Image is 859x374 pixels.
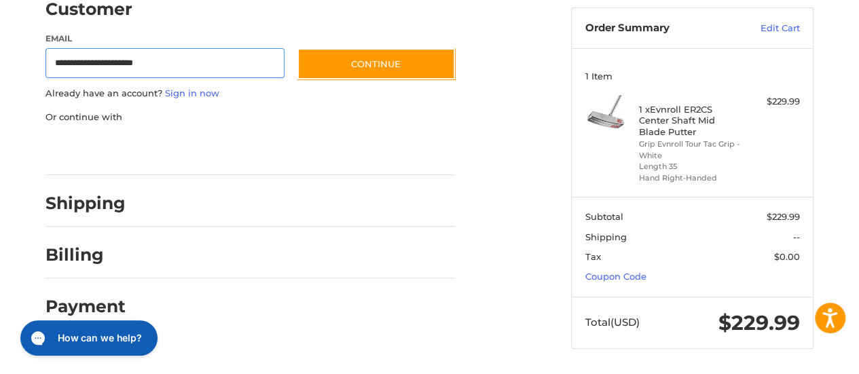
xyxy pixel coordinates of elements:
[774,251,800,262] span: $0.00
[585,316,640,329] span: Total (USD)
[639,161,743,172] li: Length 35
[585,251,601,262] span: Tax
[767,211,800,222] span: $229.99
[41,137,143,162] iframe: PayPal-paypal
[585,22,731,35] h3: Order Summary
[718,310,800,335] span: $229.99
[585,231,627,242] span: Shipping
[156,137,258,162] iframe: PayPal-paylater
[45,244,125,265] h2: Billing
[746,95,800,109] div: $229.99
[45,296,126,317] h2: Payment
[272,137,373,162] iframe: PayPal-venmo
[14,316,162,360] iframe: Gorgias live chat messenger
[297,48,455,79] button: Continue
[639,138,743,161] li: Grip Evnroll Tour Tac Grip - White
[585,211,623,222] span: Subtotal
[45,33,285,45] label: Email
[639,104,743,137] h4: 1 x Evnroll ER2CS Center Shaft Mid Blade Putter
[639,172,743,184] li: Hand Right-Handed
[165,88,219,98] a: Sign in now
[793,231,800,242] span: --
[45,193,126,214] h2: Shipping
[585,71,800,81] h3: 1 Item
[585,271,646,282] a: Coupon Code
[45,111,455,124] p: Or continue with
[45,87,455,100] p: Already have an account?
[731,22,800,35] a: Edit Cart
